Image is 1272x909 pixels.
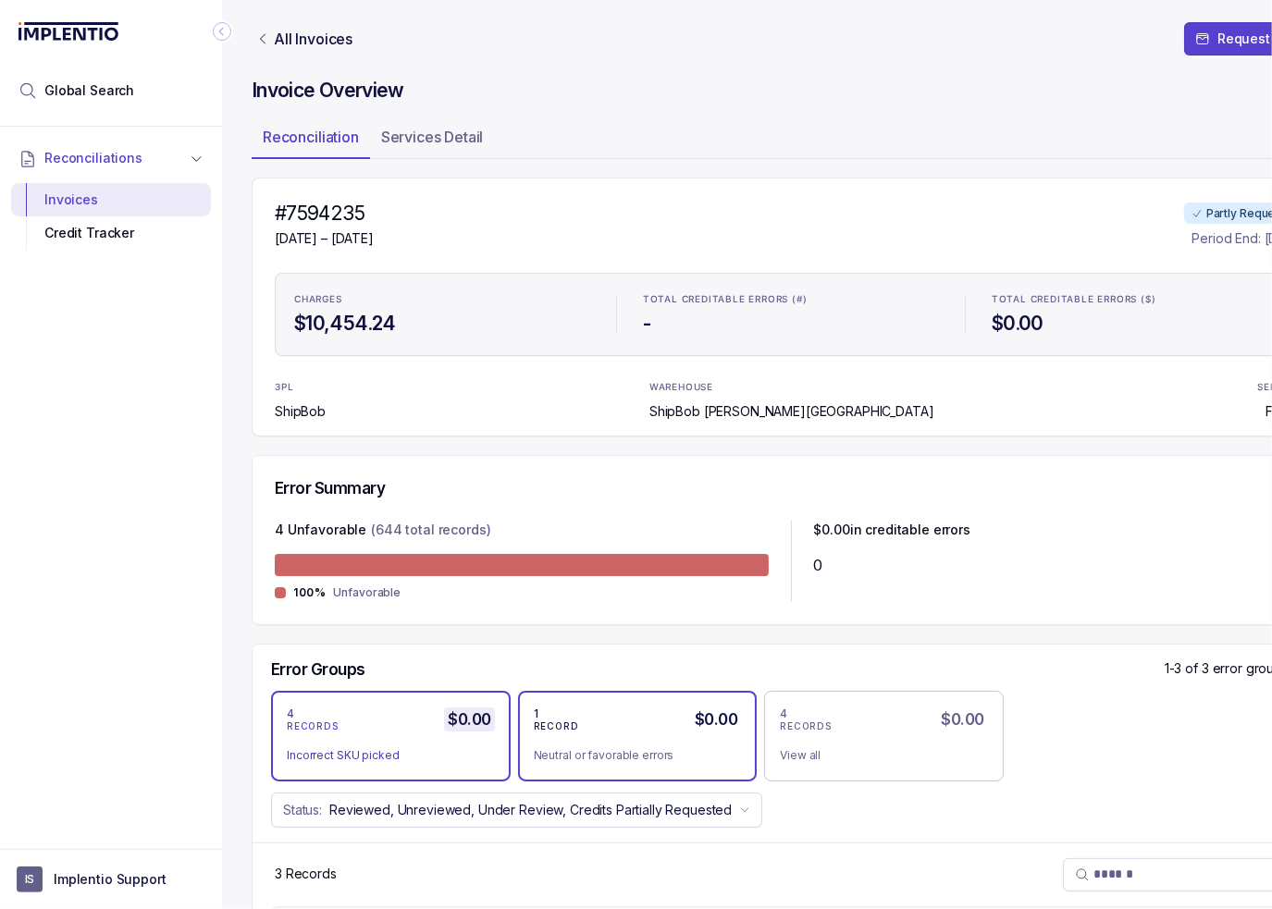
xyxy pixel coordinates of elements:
h5: Error Groups [271,659,365,680]
p: 1 [534,706,539,721]
li: Statistic CHARGES [283,281,601,348]
p: Status: [283,801,322,819]
div: View all [780,746,973,765]
p: ShipBob [PERSON_NAME][GEOGRAPHIC_DATA] [649,402,934,421]
div: Reconciliations [11,179,211,254]
div: Remaining page entries [275,865,337,883]
p: CHARGES [294,294,342,305]
p: RECORDS [287,721,339,732]
span: Global Search [44,81,134,100]
p: Reconciliation [263,126,359,148]
p: 4 [780,706,788,721]
p: WAREHOUSE [649,382,713,393]
h5: $0.00 [691,707,741,731]
h4: #7594235 [275,201,374,227]
p: Implentio Support [54,870,167,889]
div: Neutral or favorable errors [534,746,727,765]
button: User initialsImplentio Support [17,866,205,892]
p: 100% [293,585,326,600]
a: Link All Invoices [252,30,356,48]
div: Invoices [26,183,196,216]
p: (644 total records) [371,521,490,543]
li: Statistic TOTAL CREDITABLE ERRORS (#) [632,281,950,348]
p: $ 0.00 in creditable errors [814,521,971,543]
span: Reconciliations [44,149,142,167]
button: Status:Reviewed, Unreviewed, Under Review, Credits Partially Requested [271,792,762,828]
p: RECORD [534,721,579,732]
li: Tab Reconciliation [252,122,370,159]
div: Collapse Icon [211,20,233,43]
li: Tab Services Detail [370,122,495,159]
p: ShipBob [275,402,326,421]
p: 3PL [275,382,323,393]
button: Reconciliations [11,138,211,178]
p: 1-3 of 3 [1165,659,1213,678]
p: TOTAL CREDITABLE ERRORS (#) [643,294,808,305]
span: User initials [17,866,43,892]
div: Credit Tracker [26,216,196,250]
p: Reviewed, Unreviewed, Under Review, Credits Partially Requested [329,801,732,819]
p: 3 Records [275,865,337,883]
p: Unfavorable [333,583,401,602]
p: All Invoices [274,30,352,48]
h5: $0.00 [938,707,988,731]
h5: Error Summary [275,478,385,498]
h5: $0.00 [444,707,494,731]
p: RECORDS [780,721,832,732]
div: Incorrect SKU picked [287,746,480,765]
p: [DATE] – [DATE] [275,229,374,248]
p: TOTAL CREDITABLE ERRORS ($) [992,294,1156,305]
h4: $10,454.24 [294,311,590,337]
p: Services Detail [381,126,484,148]
h4: - [643,311,939,337]
p: 4 [287,706,295,721]
p: 4 Unfavorable [275,521,366,543]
